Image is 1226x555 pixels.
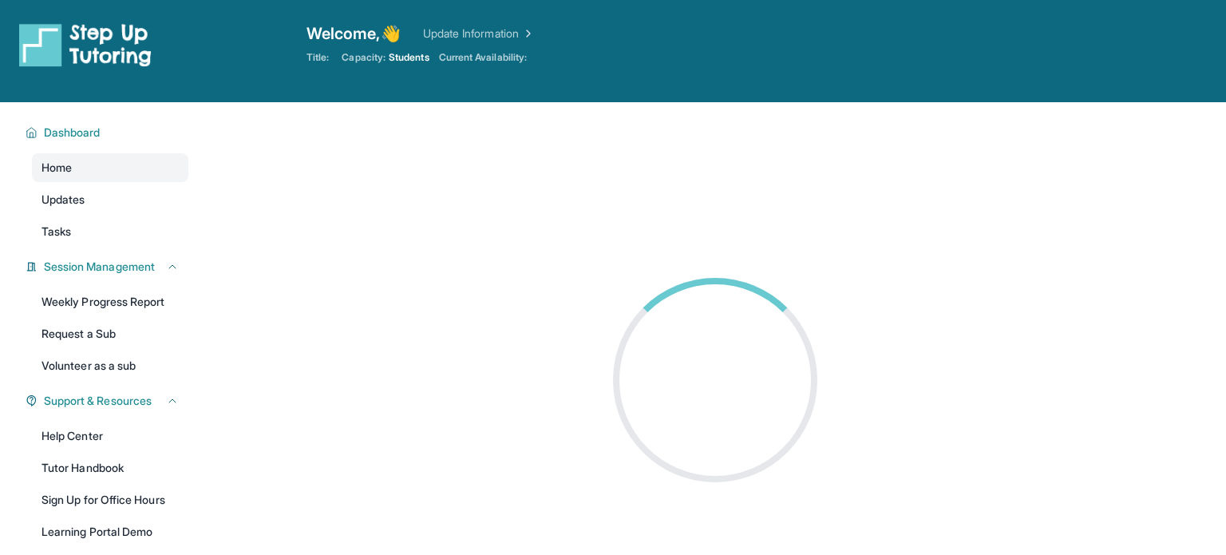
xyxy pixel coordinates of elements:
[42,160,72,176] span: Home
[44,259,155,275] span: Session Management
[32,454,188,482] a: Tutor Handbook
[32,217,188,246] a: Tasks
[19,22,152,67] img: logo
[32,319,188,348] a: Request a Sub
[32,153,188,182] a: Home
[439,51,527,64] span: Current Availability:
[389,51,429,64] span: Students
[423,26,535,42] a: Update Information
[32,486,188,514] a: Sign Up for Office Hours
[32,422,188,450] a: Help Center
[42,192,85,208] span: Updates
[306,22,401,45] span: Welcome, 👋
[38,125,179,141] button: Dashboard
[342,51,386,64] span: Capacity:
[32,517,188,546] a: Learning Portal Demo
[38,259,179,275] button: Session Management
[306,51,329,64] span: Title:
[38,393,179,409] button: Support & Resources
[32,287,188,316] a: Weekly Progress Report
[44,393,152,409] span: Support & Resources
[32,185,188,214] a: Updates
[42,224,71,240] span: Tasks
[44,125,101,141] span: Dashboard
[519,26,535,42] img: Chevron Right
[32,351,188,380] a: Volunteer as a sub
